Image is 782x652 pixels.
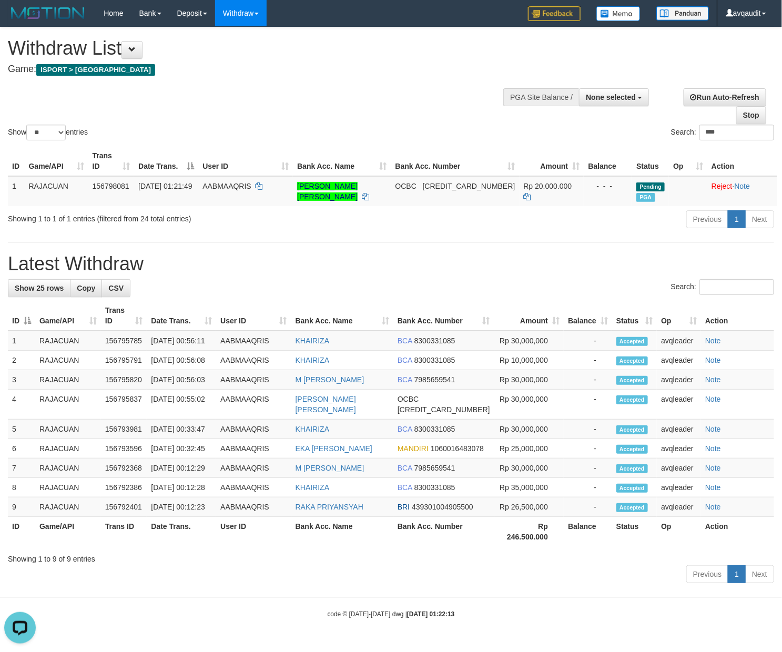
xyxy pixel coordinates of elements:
span: CSV [108,284,124,292]
a: CSV [101,279,130,297]
td: 1 [8,331,35,351]
a: EKA [PERSON_NAME] [296,444,372,453]
a: [PERSON_NAME] [PERSON_NAME] [296,395,356,414]
td: Rp 10,000,000 [494,351,564,370]
strong: [DATE] 01:22:13 [407,610,454,618]
th: Bank Acc. Number: activate to sort column ascending [393,301,494,331]
td: RAJACUAN [35,478,101,497]
td: [DATE] 00:12:29 [147,459,216,478]
img: panduan.png [656,6,709,21]
td: [DATE] 00:12:23 [147,497,216,517]
a: 1 [728,565,746,583]
th: Op: activate to sort column ascending [669,146,707,176]
td: - [564,478,612,497]
a: Run Auto-Refresh [684,88,766,106]
span: Copy 693815733169 to clipboard [398,405,490,414]
td: RAJACUAN [35,331,101,351]
button: None selected [579,88,649,106]
td: [DATE] 00:56:08 [147,351,216,370]
div: Showing 1 to 9 of 9 entries [8,549,774,564]
td: avqleader [657,478,701,497]
td: - [564,351,612,370]
td: AABMAAQRIS [216,390,291,420]
span: OCBC [398,395,419,403]
td: Rp 30,000,000 [494,370,564,390]
td: - [564,370,612,390]
th: Game/API [35,517,101,547]
td: [DATE] 00:56:03 [147,370,216,390]
span: Copy 693815733169 to clipboard [423,182,515,190]
td: - [564,331,612,351]
td: avqleader [657,331,701,351]
th: Bank Acc. Number: activate to sort column ascending [391,146,520,176]
td: RAJACUAN [35,390,101,420]
a: KHAIRIZA [296,356,330,364]
input: Search: [699,279,774,295]
td: - [564,439,612,459]
th: Trans ID: activate to sort column ascending [88,146,135,176]
td: avqleader [657,420,701,439]
th: Amount: activate to sort column ascending [494,301,564,331]
td: - [564,420,612,439]
span: Accepted [616,395,648,404]
th: Action [707,146,777,176]
span: BCA [398,464,412,472]
span: BCA [398,483,412,492]
td: - [564,497,612,517]
div: Showing 1 to 1 of 1 entries (filtered from 24 total entries) [8,209,318,224]
span: Copy 8300331085 to clipboard [414,337,455,345]
td: AABMAAQRIS [216,439,291,459]
a: Stop [736,106,766,124]
td: RAJACUAN [35,370,101,390]
a: Note [705,464,721,472]
td: 9 [8,497,35,517]
a: M [PERSON_NAME] [296,375,364,384]
a: KHAIRIZA [296,337,330,345]
span: BCA [398,337,412,345]
th: Date Trans. [147,517,216,547]
th: Action [701,301,774,331]
span: Copy 7985659541 to clipboard [414,375,455,384]
h1: Withdraw List [8,38,511,59]
span: Accepted [616,425,648,434]
a: Next [745,210,774,228]
th: Op [657,517,701,547]
th: Date Trans.: activate to sort column descending [134,146,198,176]
td: RAJACUAN [35,439,101,459]
th: Trans ID: activate to sort column ascending [101,301,147,331]
th: Bank Acc. Name [291,517,393,547]
img: MOTION_logo.png [8,5,88,21]
th: Balance [564,517,612,547]
a: 1 [728,210,746,228]
th: ID [8,146,24,176]
th: Bank Acc. Number [393,517,494,547]
td: avqleader [657,497,701,517]
th: ID [8,517,35,547]
td: Rp 30,000,000 [494,420,564,439]
td: [DATE] 00:12:28 [147,478,216,497]
span: MANDIRI [398,444,429,453]
td: avqleader [657,459,701,478]
div: - - - [588,181,628,191]
td: RAJACUAN [35,420,101,439]
td: AABMAAQRIS [216,497,291,517]
span: Copy 1060016483078 to clipboard [431,444,484,453]
th: Game/API: activate to sort column ascending [35,301,101,331]
span: Accepted [616,337,648,346]
th: ID: activate to sort column descending [8,301,35,331]
th: Amount: activate to sort column ascending [520,146,584,176]
span: PGA [636,193,655,202]
td: - [564,390,612,420]
input: Search: [699,125,774,140]
span: Copy 8300331085 to clipboard [414,425,455,433]
a: Note [705,444,721,453]
a: Copy [70,279,102,297]
span: Show 25 rows [15,284,64,292]
th: Status: activate to sort column ascending [612,301,657,331]
a: Note [705,425,721,433]
td: - [564,459,612,478]
td: [DATE] 00:55:02 [147,390,216,420]
small: code © [DATE]-[DATE] dwg | [328,610,455,618]
a: Note [705,356,721,364]
span: 156798081 [93,182,129,190]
